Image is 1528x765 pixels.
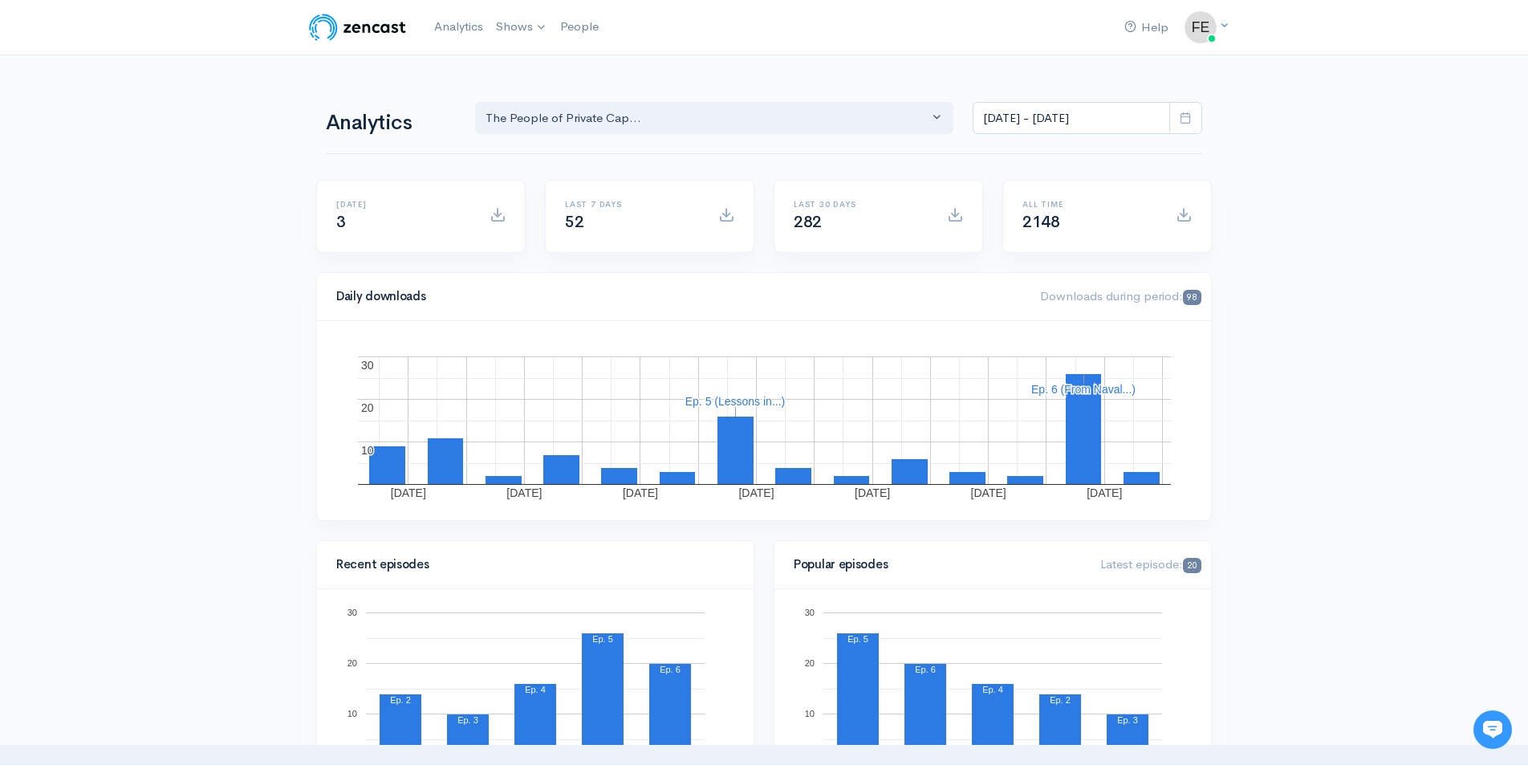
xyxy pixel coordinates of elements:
text: Ep. 2 [1050,695,1071,705]
text: 20 [805,658,815,668]
text: Ep. 4 [982,685,1003,694]
text: Ep. 6 [660,665,681,674]
text: [DATE] [738,486,774,499]
text: 30 [361,359,374,372]
span: 3 [336,212,346,232]
h4: Recent episodes [336,558,725,572]
text: [DATE] [391,486,426,499]
span: 98 [1183,290,1201,305]
text: [DATE] [971,486,1006,499]
text: [DATE] [623,486,658,499]
text: Ep. 3 [1117,715,1138,725]
a: People [554,10,605,44]
p: Find an answer quickly [10,187,311,206]
text: Ep. 2 [390,695,411,705]
a: Help [1118,10,1175,45]
span: 282 [794,212,822,232]
span: Downloads during period: [1040,288,1201,303]
text: Ep. 5 [847,634,868,644]
iframe: gist-messenger-bubble-iframe [1473,710,1512,749]
h6: All time [1022,200,1156,209]
button: New conversation [13,123,308,157]
h6: Last 7 days [565,200,699,209]
text: 10 [347,709,357,718]
text: [DATE] [1087,486,1122,499]
text: [DATE] [855,486,890,499]
text: [DATE] [506,486,542,499]
h6: Last 30 days [794,200,928,209]
text: Ep. 5 (Lessons in...) [685,395,786,408]
text: Ep. 5 [592,634,613,644]
text: 20 [347,658,357,668]
span: New conversation [104,133,193,146]
input: Search articles [35,214,299,246]
input: analytics date range selector [973,102,1170,135]
div: The People of Private Cap... [486,109,929,128]
img: ... [1185,11,1217,43]
h6: [DATE] [336,200,470,209]
text: 10 [805,709,815,718]
button: The People of Private Cap... [475,102,953,135]
text: Ep. 6 (From Naval...) [1031,383,1136,396]
text: 30 [347,608,357,617]
h1: Analytics [326,112,456,135]
text: Ep. 6 [915,665,936,674]
span: 52 [565,212,583,232]
text: Ep. 3 [457,715,478,725]
span: 2148 [1022,212,1059,232]
text: 10 [361,444,374,457]
h4: Daily downloads [336,290,1021,303]
a: Analytics [428,10,490,44]
img: ZenCast Logo [307,11,408,43]
svg: A chart. [336,340,1192,501]
span: 20 [1183,558,1201,573]
text: 20 [361,401,374,414]
text: 30 [805,608,815,617]
span: Latest episode: [1100,556,1201,572]
h4: Popular episodes [794,558,1081,572]
a: Shows [490,10,554,45]
text: Ep. 4 [525,685,546,694]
